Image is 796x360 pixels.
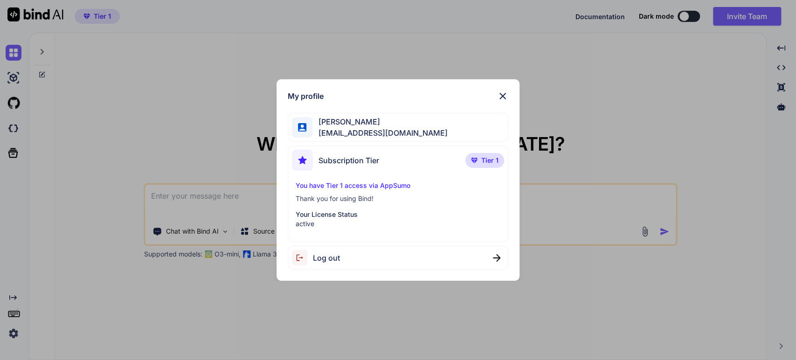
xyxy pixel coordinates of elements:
[313,252,340,263] span: Log out
[481,156,498,165] span: Tier 1
[493,254,500,262] img: close
[497,90,508,102] img: close
[296,181,501,190] p: You have Tier 1 access via AppSumo
[292,250,313,265] img: logout
[288,90,324,102] h1: My profile
[296,194,501,203] p: Thank you for using Bind!
[318,155,379,166] span: Subscription Tier
[312,116,447,127] span: [PERSON_NAME]
[292,150,313,171] img: subscription
[312,127,447,138] span: [EMAIL_ADDRESS][DOMAIN_NAME]
[471,158,478,163] img: premium
[296,210,501,219] p: Your License Status
[296,219,501,228] p: active
[298,123,307,132] img: profile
